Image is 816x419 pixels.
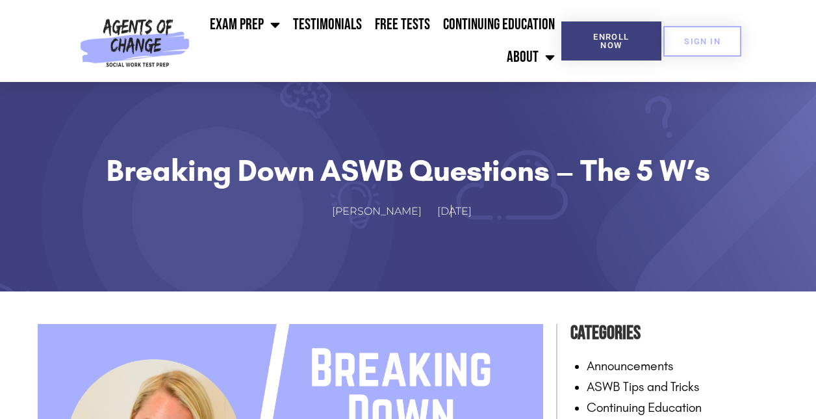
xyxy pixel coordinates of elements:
[561,21,661,61] a: Enroll Now
[587,358,674,373] a: Announcements
[663,26,741,57] a: SIGN IN
[684,37,720,46] span: SIGN IN
[500,41,561,74] a: About
[70,152,746,189] h1: Breaking Down ASWB Questions – The 5 W’s
[368,8,437,41] a: Free Tests
[203,8,287,41] a: Exam Prep
[570,318,778,349] h4: Categories
[332,202,422,221] span: [PERSON_NAME]
[195,8,561,74] nav: Menu
[437,205,472,217] time: [DATE]
[437,202,485,221] a: [DATE]
[582,33,641,49] span: Enroll Now
[332,202,435,221] a: [PERSON_NAME]
[437,8,561,41] a: Continuing Education
[587,399,702,415] a: Continuing Education
[587,379,700,394] a: ASWB Tips and Tricks
[287,8,368,41] a: Testimonials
